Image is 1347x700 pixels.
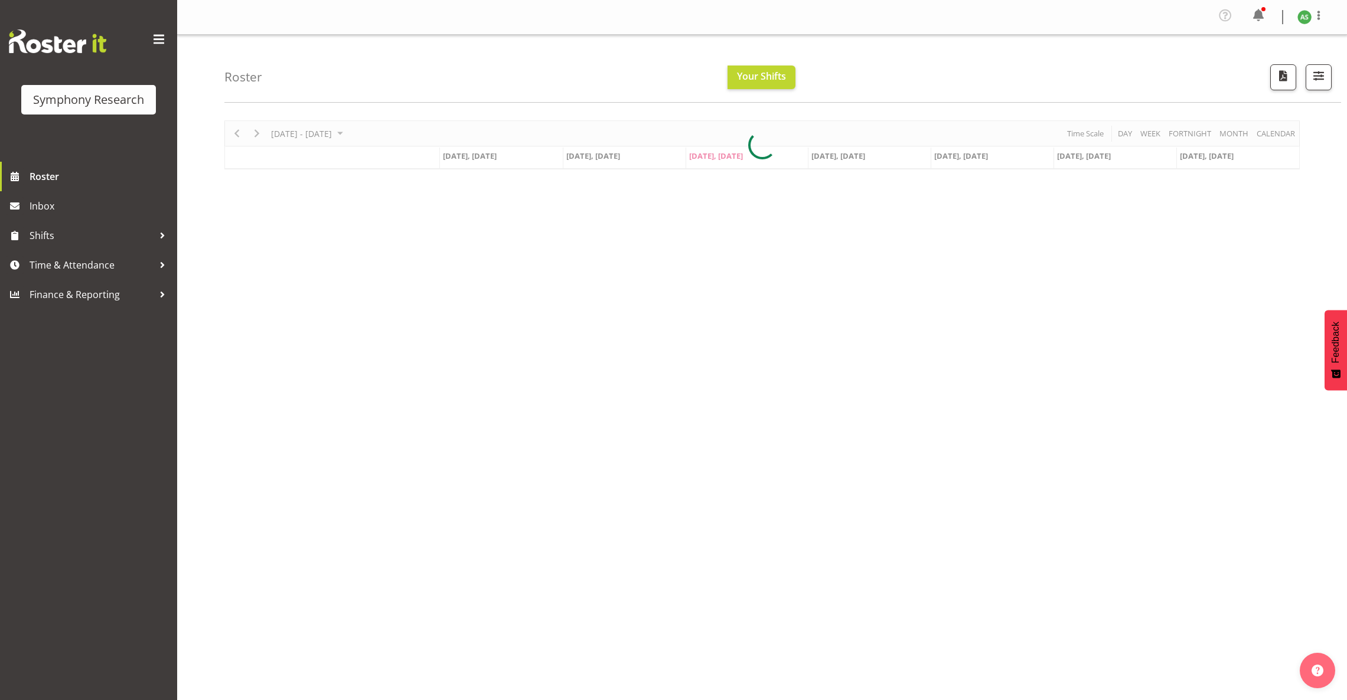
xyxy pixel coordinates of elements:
[9,30,106,53] img: Rosterit website logo
[1330,322,1341,363] span: Feedback
[30,197,171,215] span: Inbox
[30,227,154,244] span: Shifts
[33,91,144,109] div: Symphony Research
[1325,310,1347,390] button: Feedback - Show survey
[30,286,154,303] span: Finance & Reporting
[728,66,795,89] button: Your Shifts
[224,70,262,84] h4: Roster
[737,70,786,83] span: Your Shifts
[1306,64,1332,90] button: Filter Shifts
[30,256,154,274] span: Time & Attendance
[1312,665,1323,676] img: help-xxl-2.png
[30,168,171,185] span: Roster
[1297,10,1312,24] img: ange-steiger11422.jpg
[1270,64,1296,90] button: Download a PDF of the roster according to the set date range.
